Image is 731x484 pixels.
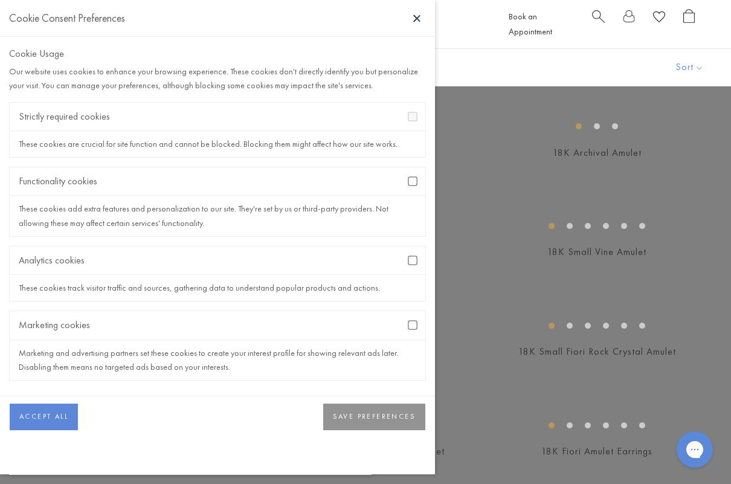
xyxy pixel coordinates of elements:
[9,9,125,27] div: Cookie Consent Preferences
[10,167,425,196] div: Functionality cookies
[10,103,425,131] div: Strictly required cookies
[10,275,425,301] div: These cookies track visitor traffic and sources, gathering data to understand popular products an...
[649,49,731,86] button: Show sort by
[671,427,719,472] iframe: Gorgias live chat messenger
[518,345,676,358] a: 18K Small Fiori Rock Crystal Amulet
[509,11,552,37] a: Book an Appointment
[547,245,646,258] a: 18K Small Vine Amulet
[10,196,425,236] div: These cookies add extra features and personalization to our site. They're set by us or third-part...
[10,311,425,340] div: Marketing cookies
[592,9,605,39] a: Search
[553,146,642,159] a: 18K Archival Amulet
[653,9,665,28] a: View Wishlist
[323,404,425,430] button: SAVE PREFERENCES
[683,9,695,39] a: Open Shopping Bag
[541,445,652,457] a: 18K Fiori Amulet Earrings
[10,340,425,380] div: Marketing and advertising partners set these cookies to create your interest profile for showing ...
[10,404,78,430] button: ACCEPT ALL
[9,46,426,62] div: Cookie Usage
[10,247,425,275] div: Analytics cookies
[10,131,425,157] div: These cookies are crucial for site function and cannot be blocked. Blocking them might affect how...
[9,65,426,92] div: Our website uses cookies to enhance your browsing experience. These cookies don't directly identi...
